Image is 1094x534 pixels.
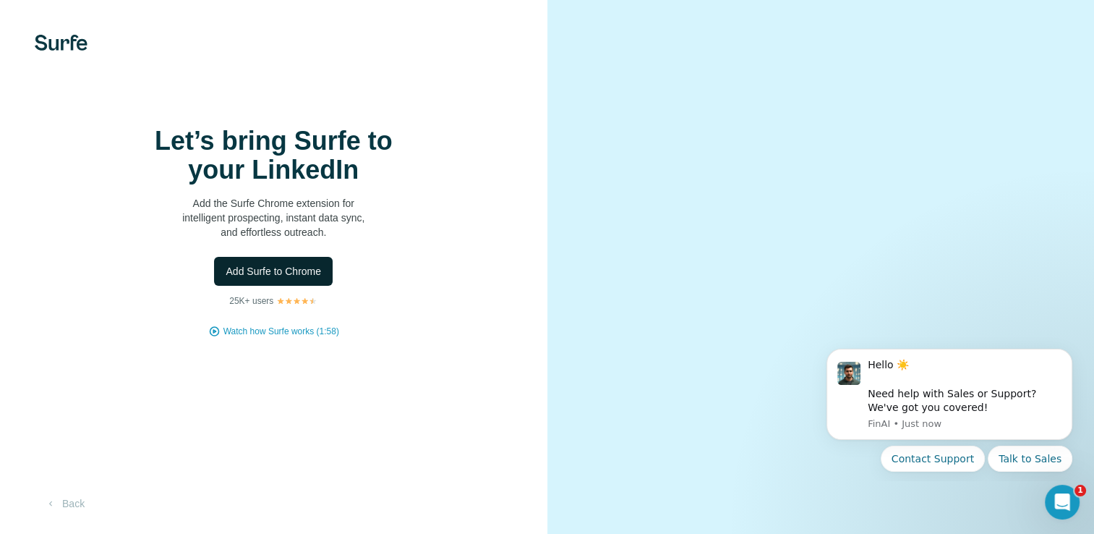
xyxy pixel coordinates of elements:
button: Back [35,491,95,517]
p: 25K+ users [229,294,273,308]
button: Add Surfe to Chrome [214,257,333,286]
span: 1 [1074,485,1086,496]
p: Add the Surfe Chrome extension for intelligent prospecting, instant data sync, and effortless out... [129,196,418,240]
img: Rating Stars [276,297,317,305]
button: Watch how Surfe works (1:58) [223,325,339,338]
iframe: Intercom notifications message [805,336,1094,480]
h1: Let’s bring Surfe to your LinkedIn [129,127,418,185]
iframe: Intercom live chat [1045,485,1080,520]
span: Add Surfe to Chrome [226,264,321,279]
img: Surfe's logo [35,35,87,51]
